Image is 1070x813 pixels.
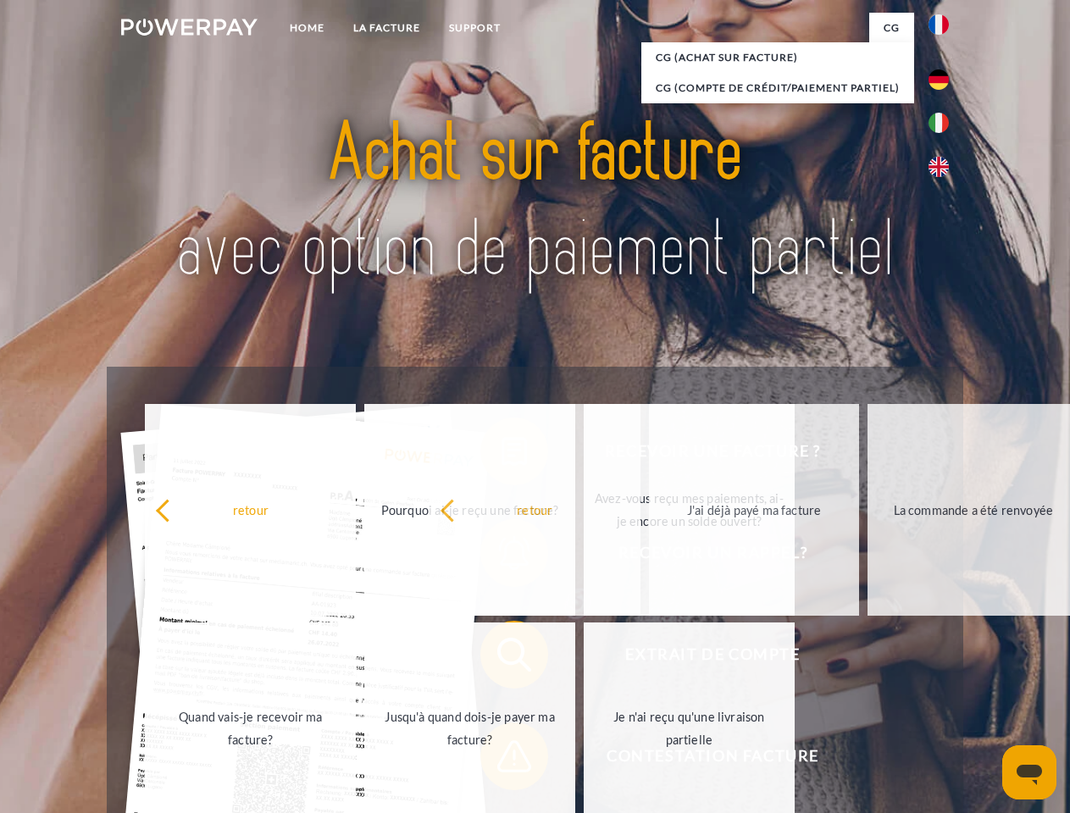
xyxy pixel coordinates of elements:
a: Support [435,13,515,43]
img: de [929,69,949,90]
a: LA FACTURE [339,13,435,43]
div: Quand vais-je recevoir ma facture? [155,705,346,751]
div: Je n'ai reçu qu'une livraison partielle [594,705,784,751]
img: it [929,113,949,133]
div: retour [155,498,346,521]
iframe: Bouton de lancement de la fenêtre de messagerie [1002,745,1056,799]
div: J'ai déjà payé ma facture [659,498,850,521]
div: Jusqu'à quand dois-je payer ma facture? [374,705,565,751]
a: Home [275,13,339,43]
img: fr [929,14,949,35]
a: CG (achat sur facture) [641,42,914,73]
img: en [929,157,949,177]
div: retour [440,498,630,521]
img: logo-powerpay-white.svg [121,19,258,36]
a: CG (Compte de crédit/paiement partiel) [641,73,914,103]
div: La commande a été renvoyée [878,498,1068,521]
a: CG [869,13,914,43]
div: Pourquoi ai-je reçu une facture? [374,498,565,521]
img: title-powerpay_fr.svg [162,81,908,324]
